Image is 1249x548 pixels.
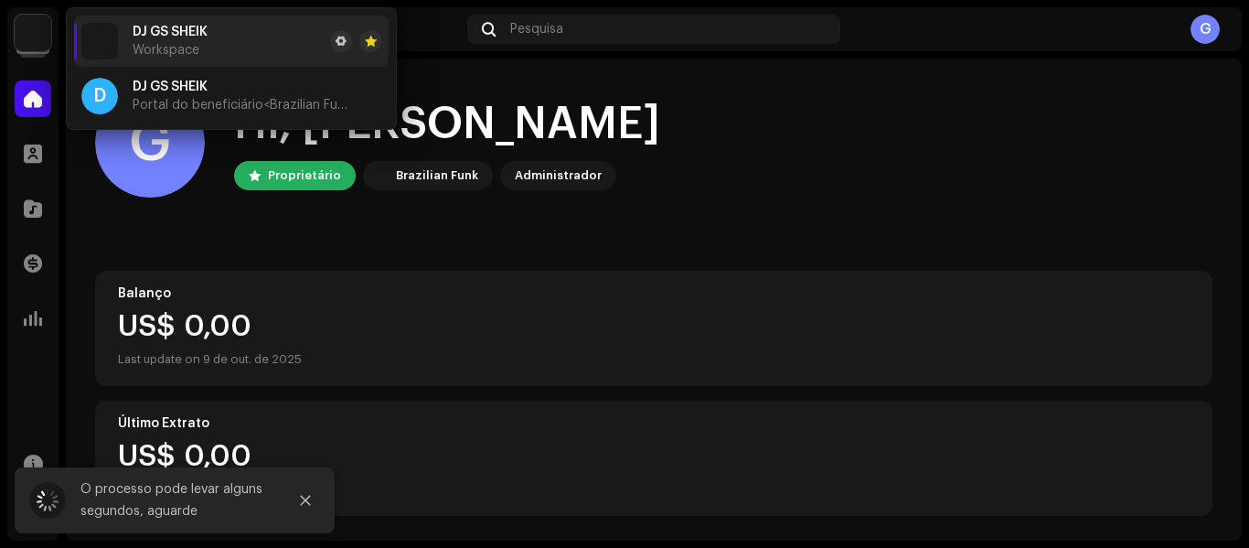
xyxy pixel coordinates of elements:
span: Pesquisa [510,22,563,37]
div: O processo pode levar alguns segundos, aguarde [80,478,272,522]
span: <Brazilian Funk> [263,99,358,112]
div: Balanço [118,286,1190,301]
div: G [1190,15,1220,44]
div: Proprietário [268,165,341,187]
span: DJ GS SHEIK [133,25,208,39]
div: Administrador [515,165,602,187]
div: D [81,78,118,114]
span: Workspace [133,43,199,58]
img: 71bf27a5-dd94-4d93-852c-61362381b7db [367,165,389,187]
div: Brazilian Funk [396,165,478,187]
div: Last update on 9 de out. de 2025 [118,349,1190,371]
span: Portal do beneficiário <Brazilian Funk> [133,98,352,113]
button: Close [287,482,324,519]
span: DJ GS SHEIK [133,80,208,94]
div: Último Extrato [118,416,1190,431]
re-o-card-value: Balanço [95,271,1212,386]
div: G [95,88,205,198]
img: 71bf27a5-dd94-4d93-852c-61362381b7db [15,15,51,51]
div: Hi, [PERSON_NAME] [234,95,660,154]
img: 71bf27a5-dd94-4d93-852c-61362381b7db [81,23,118,59]
re-o-card-value: Último Extrato [95,401,1212,516]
